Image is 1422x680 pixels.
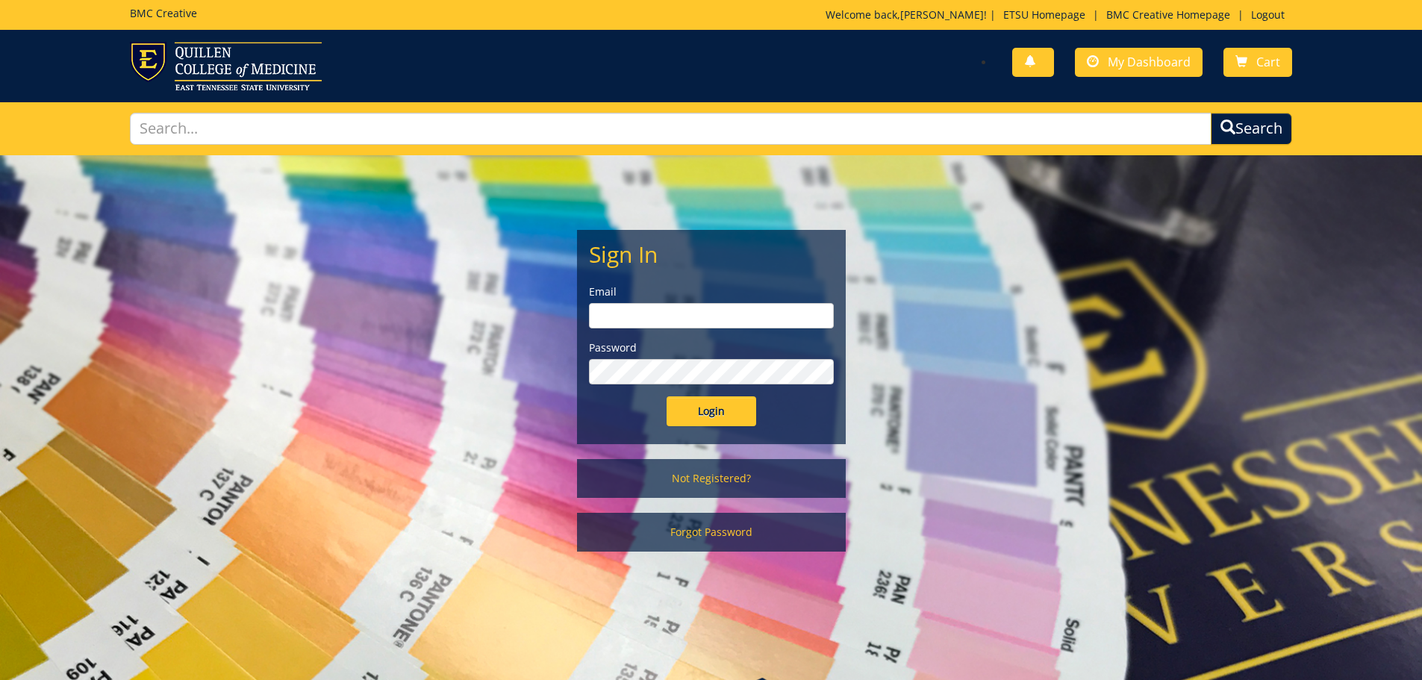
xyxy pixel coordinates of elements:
[589,340,834,355] label: Password
[1108,54,1191,70] span: My Dashboard
[1223,48,1292,77] a: Cart
[130,7,197,19] h5: BMC Creative
[1211,113,1292,145] button: Search
[900,7,984,22] a: [PERSON_NAME]
[667,396,756,426] input: Login
[577,459,846,498] a: Not Registered?
[1244,7,1292,22] a: Logout
[577,513,846,552] a: Forgot Password
[130,42,322,90] img: ETSU logo
[589,242,834,266] h2: Sign In
[996,7,1093,22] a: ETSU Homepage
[826,7,1292,22] p: Welcome back, ! | | |
[589,284,834,299] label: Email
[1256,54,1280,70] span: Cart
[130,113,1212,145] input: Search...
[1099,7,1238,22] a: BMC Creative Homepage
[1075,48,1203,77] a: My Dashboard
